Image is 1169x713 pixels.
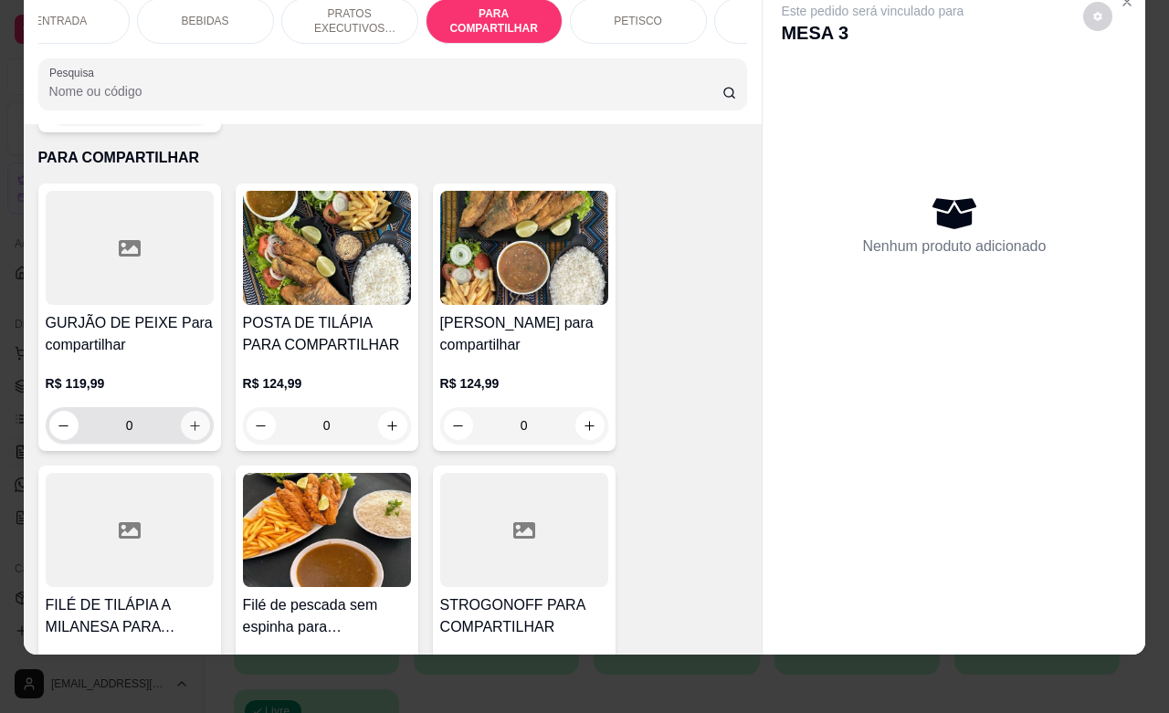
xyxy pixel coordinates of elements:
[243,594,411,638] h4: Filé de pescada sem espinha para compartilhar
[243,473,411,587] img: product-image
[243,312,411,356] h4: POSTA DE TILÁPIA PARA COMPARTILHAR
[46,312,214,356] h4: GURJÃO DE PEIXE Para compartilhar
[575,411,605,440] button: increase-product-quantity
[862,236,1046,257] p: Nenhum produto adicionado
[35,14,87,28] p: ENTRADA
[440,594,608,638] h4: STROGONOFF PARA COMPARTILHAR
[440,191,608,305] img: product-image
[440,312,608,356] h4: [PERSON_NAME] para compartilhar
[49,65,100,80] label: Pesquisa
[781,2,964,20] p: Este pedido será vinculado para
[440,374,608,393] p: R$ 124,99
[46,594,214,638] h4: FILÉ DE TILÁPIA A MILANESA PARA COMPARTILHAR
[444,411,473,440] button: decrease-product-quantity
[378,411,407,440] button: increase-product-quantity
[247,411,276,440] button: decrease-product-quantity
[38,147,748,169] p: PARA COMPARTILHAR
[730,6,836,36] p: COMBOS DE PETISCOS
[49,82,722,100] input: Pesquisa
[49,411,79,440] button: decrease-product-quantity
[243,374,411,393] p: R$ 124,99
[297,6,403,36] p: PRATOS EXECUTIVOS (INDIVIDUAIS)
[614,14,662,28] p: PETISCO
[781,20,964,46] p: MESA 3
[182,14,229,28] p: BEBIDAS
[243,191,411,305] img: product-image
[181,411,210,440] button: increase-product-quantity
[1083,2,1112,31] button: decrease-product-quantity
[46,374,214,393] p: R$ 119,99
[441,6,547,36] p: PARA COMPARTILHAR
